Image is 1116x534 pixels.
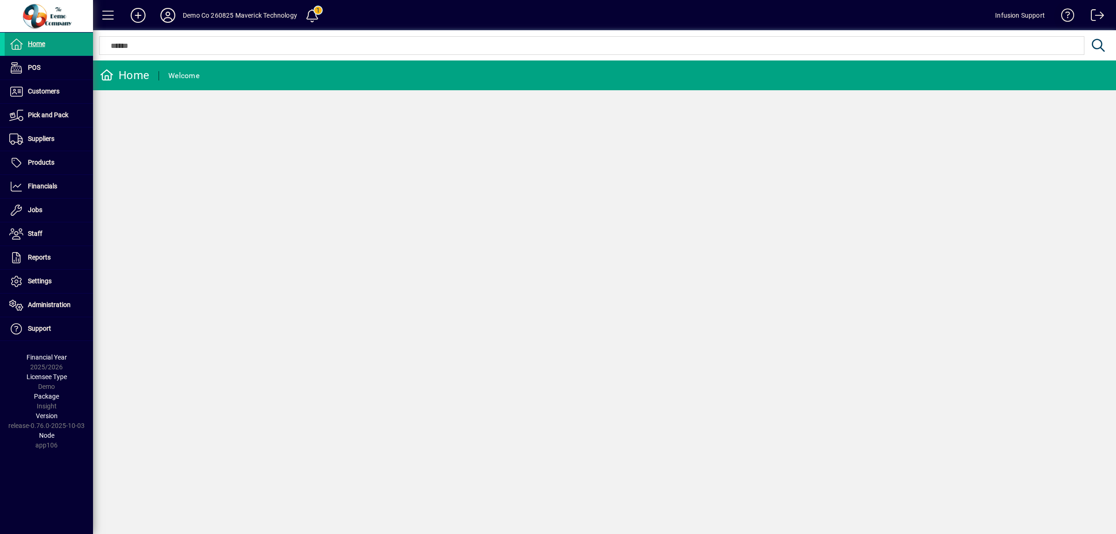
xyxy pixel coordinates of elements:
a: Administration [5,294,93,317]
button: Add [123,7,153,24]
a: Products [5,151,93,174]
span: Version [36,412,58,420]
a: Financials [5,175,93,198]
span: Support [28,325,51,332]
div: Demo Co 260825 Maverick Technology [183,8,297,23]
span: Financial Year [27,354,67,361]
a: Settings [5,270,93,293]
a: POS [5,56,93,80]
span: POS [28,64,40,71]
span: Jobs [28,206,42,214]
button: Profile [153,7,183,24]
span: Reports [28,254,51,261]
a: Jobs [5,199,93,222]
span: Staff [28,230,42,237]
span: Licensee Type [27,373,67,380]
span: Pick and Pack [28,111,68,119]
span: Administration [28,301,71,308]
span: Suppliers [28,135,54,142]
span: Node [39,432,54,439]
div: Home [100,68,149,83]
span: Package [34,393,59,400]
a: Customers [5,80,93,103]
a: Staff [5,222,93,246]
a: Logout [1084,2,1104,32]
span: Financials [28,182,57,190]
a: Pick and Pack [5,104,93,127]
span: Customers [28,87,60,95]
a: Reports [5,246,93,269]
div: Welcome [168,68,199,83]
a: Knowledge Base [1054,2,1075,32]
span: Home [28,40,45,47]
a: Suppliers [5,127,93,151]
span: Products [28,159,54,166]
div: Infusion Support [995,8,1045,23]
a: Support [5,317,93,340]
span: Settings [28,277,52,285]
